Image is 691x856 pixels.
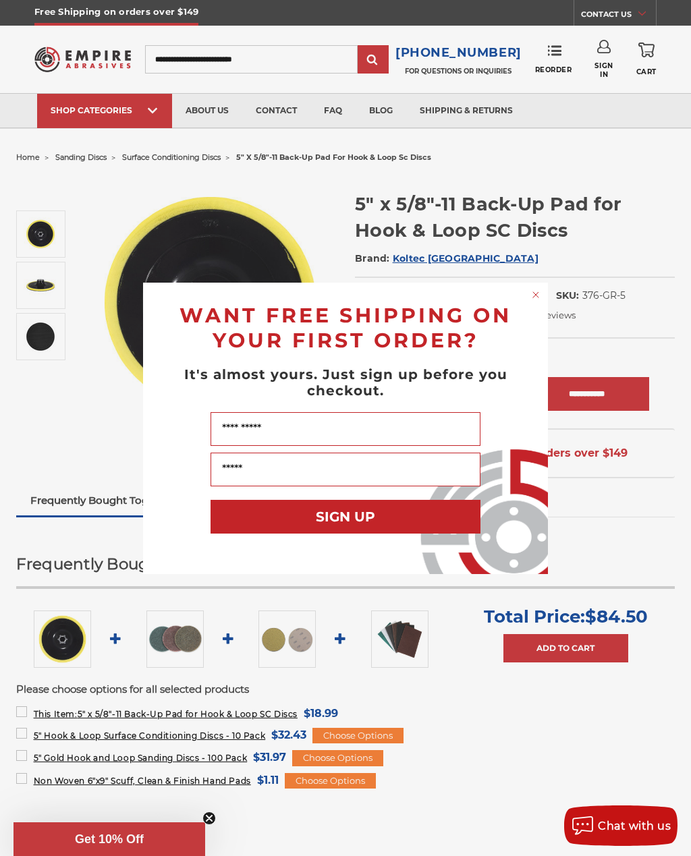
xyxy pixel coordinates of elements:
[598,820,671,832] span: Chat with us
[564,805,678,846] button: Chat with us
[179,303,512,353] span: WANT FREE SHIPPING ON YOUR FIRST ORDER?
[211,500,480,534] button: SIGN UP
[184,366,507,399] span: It's almost yours. Just sign up before you checkout.
[529,288,543,302] button: Close dialog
